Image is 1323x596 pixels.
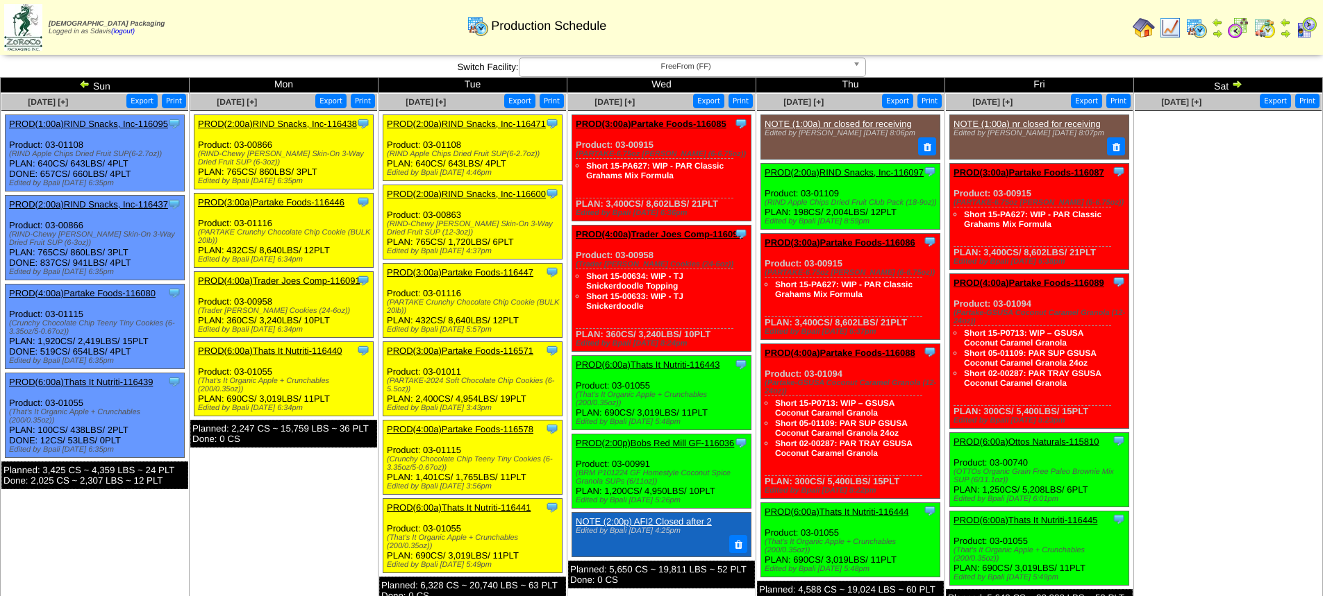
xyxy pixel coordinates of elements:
[49,20,165,28] span: [DEMOGRAPHIC_DATA] Packaging
[1112,275,1126,289] img: Tooltip
[387,189,546,199] a: PROD(2:00a)RIND Snacks, Inc-116600
[217,97,257,107] a: [DATE] [+]
[693,94,724,108] button: Export
[1112,164,1126,178] img: Tooltip
[1133,17,1155,39] img: home.gif
[734,117,748,130] img: Tooltip
[383,420,563,495] div: Product: 03-01115 PLAN: 1,401CS / 1,765LBS / 11PLT
[572,115,751,221] div: Product: 03-00915 PLAN: 3,400CS / 8,602LBS / 21PLT
[765,198,940,207] div: (RIND Apple Chips Dried Fruit Club Pack (18-9oz))
[351,94,375,108] button: Print
[972,97,1013,107] a: [DATE] [+]
[387,325,562,334] div: Edited by Bpali [DATE] 5:57pm
[6,284,185,369] div: Product: 03-01115 PLAN: 1,920CS / 2,419LBS / 15PLT DONE: 519CS / 654LBS / 4PLT
[383,115,563,181] div: Product: 03-01108 PLAN: 640CS / 643LBS / 4PLT
[765,269,940,277] div: (PARTAKE-6.75oz [PERSON_NAME] (6-6.75oz))
[387,424,533,434] a: PROD(4:00a)Partake Foods-116578
[775,418,908,438] a: Short 05-01109: PAR SUP GSUSA Coconut Caramel Granola 24oz
[954,416,1129,425] div: Edited by Bpali [DATE] 8:23pm
[167,286,181,300] img: Tooltip
[576,496,751,504] div: Edited by Bpali [DATE] 5:26pm
[923,164,937,178] img: Tooltip
[387,561,562,569] div: Edited by Bpali [DATE] 5:49pm
[356,117,370,130] img: Tooltip
[923,345,937,359] img: Tooltip
[1295,94,1320,108] button: Print
[315,94,347,108] button: Export
[765,119,912,129] a: NOTE (1:00a) nr closed for receiving
[1212,28,1223,39] img: arrowright.gif
[167,197,181,211] img: Tooltip
[945,78,1134,93] td: Fri
[198,325,373,334] div: Edited by Bpali [DATE] 6:34pm
[356,343,370,357] img: Tooltip
[917,94,942,108] button: Print
[954,129,1122,137] div: Edited by [PERSON_NAME] [DATE] 8:07pm
[954,119,1101,129] a: NOTE (1:00a) nr closed for receiving
[775,439,912,458] a: Short 02-00287: PAR TRAY GSUSA Coconut Caramel Granola
[9,230,184,247] div: (RIND-Chewy [PERSON_NAME] Skin-On 3-Way Dried Fruit SUP (6-3oz))
[545,187,559,201] img: Tooltip
[576,150,751,158] div: (PARTAKE-6.75oz [PERSON_NAME] (6-6.75oz))
[734,227,748,241] img: Tooltip
[783,97,824,107] span: [DATE] [+]
[198,275,360,286] a: PROD(4:00a)Trader Joes Comp-116091
[387,150,562,158] div: (RIND Apple Chips Dried Fruit SUP(6-2.7oz))
[576,229,743,239] a: PROD(4:00a)Trader Joes Comp-116090
[28,97,68,107] a: [DATE] [+]
[954,515,1097,525] a: PROD(6:00a)Thats It Nutriti-116445
[765,167,924,178] a: PROD(2:00a)RIND Snacks, Inc-116097
[79,78,90,90] img: arrowleft.gif
[9,119,168,129] a: PROD(1:00a)RIND Snacks, Inc-116095
[387,346,533,356] a: PROD(3:00a)Partake Foods-116571
[49,20,165,35] span: Logged in as Sdavis
[383,499,563,573] div: Product: 03-01055 PLAN: 690CS / 3,019LBS / 11PLT
[194,272,374,338] div: Product: 03-00958 PLAN: 360CS / 3,240LBS / 10PLT
[198,404,373,412] div: Edited by Bpali [DATE] 6:34pm
[167,117,181,130] img: Tooltip
[734,357,748,371] img: Tooltip
[491,19,606,33] span: Production Schedule
[765,237,915,248] a: PROD(3:00a)Partake Foods-116086
[950,432,1129,506] div: Product: 03-00740 PLAN: 1,250CS / 5,208LBS / 6PLT
[918,137,936,155] button: Delete Note
[9,377,153,387] a: PROD(6:00a)Thats It Nutriti-116439
[387,267,533,278] a: PROD(3:00a)Partake Foods-116447
[387,534,562,550] div: (That's It Organic Apple + Crunchables (200/0.35oz))
[729,535,747,553] button: Delete Note
[194,194,374,268] div: Product: 03-01116 PLAN: 432CS / 8,640LBS / 12PLT
[775,398,895,418] a: Short 15-P0713: WIP – GSUSA Coconut Caramel Granola
[1231,78,1242,90] img: arrowright.gif
[356,273,370,287] img: Tooltip
[111,28,135,35] a: (logout)
[6,196,185,280] div: Product: 03-00866 PLAN: 765CS / 860LBS / 3PLT DONE: 837CS / 941LBS / 4PLT
[378,78,567,93] td: Tue
[9,357,184,365] div: Edited by Bpali [DATE] 6:35pm
[775,280,913,299] a: Short 15-PA627: WIP - PAR Classic Grahams Mix Formula
[765,565,940,573] div: Edited by Bpali [DATE] 5:48pm
[950,273,1129,428] div: Product: 03-01094 PLAN: 300CS / 5,400LBS / 15PLT
[572,225,751,352] div: Product: 03-00958 PLAN: 360CS / 3,240LBS / 10PLT
[761,502,940,577] div: Product: 03-01055 PLAN: 690CS / 3,019LBS / 11PLT
[1161,97,1201,107] a: [DATE] [+]
[954,257,1129,266] div: Edited by Bpali [DATE] 6:38pm
[6,115,185,191] div: Product: 03-01108 PLAN: 640CS / 643LBS / 4PLT DONE: 657CS / 660LBS / 4PLT
[576,516,712,527] a: NOTE (2:00p) AFI2 Closed after 2
[761,343,940,498] div: Product: 03-01094 PLAN: 300CS / 5,400LBS / 15PLT
[923,504,937,518] img: Tooltip
[9,150,184,158] div: (RIND Apple Chips Dried Fruit SUP(6-2.7oz))
[954,436,1099,447] a: PROD(6:00a)Ottos Naturals-115810
[586,161,724,180] a: Short 15-PA627: WIP - PAR Classic Grahams Mix Formula
[1185,17,1208,39] img: calendarprod.gif
[383,185,563,259] div: Product: 03-00863 PLAN: 765CS / 1,720LBS / 6PLT
[576,209,751,217] div: Edited by Bpali [DATE] 6:36pm
[167,375,181,389] img: Tooltip
[198,377,373,393] div: (That's It Organic Apple + Crunchables (200/0.35oz))
[406,97,446,107] span: [DATE] [+]
[954,468,1129,484] div: (OTTOs Organic Grain Free Paleo Brownie Mix SUP (6/11.1oz))
[882,94,913,108] button: Export
[1280,17,1291,28] img: arrowleft.gif
[586,271,683,291] a: Short 15-00634: WIP - TJ Snickerdoodle Topping
[504,94,535,108] button: Export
